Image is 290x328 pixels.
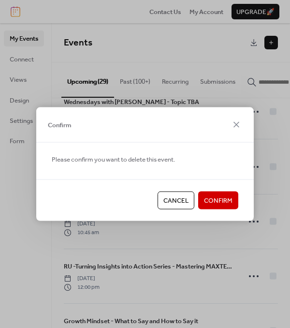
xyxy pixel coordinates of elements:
[48,120,72,130] span: Confirm
[204,196,232,206] span: Confirm
[158,192,194,209] button: Cancel
[52,155,175,164] span: Please confirm you want to delete this event.
[198,192,238,209] button: Confirm
[163,196,188,206] span: Cancel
